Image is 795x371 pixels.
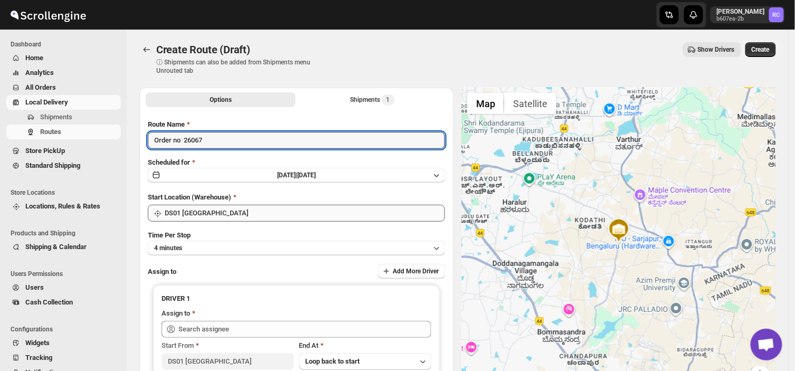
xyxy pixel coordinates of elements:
span: Users Permissions [11,270,121,278]
input: Search assignee [178,321,431,338]
a: Open chat [751,329,782,360]
span: All Orders [25,83,56,91]
span: Shipping & Calendar [25,243,87,251]
div: End At [299,340,431,351]
span: Analytics [25,69,54,77]
span: Shipments [40,113,72,121]
button: Locations, Rules & Rates [6,199,121,214]
span: Configurations [11,325,121,334]
span: Store PickUp [25,147,65,155]
button: Cash Collection [6,295,121,310]
p: b607ea-2b [717,16,765,22]
span: [DATE] [297,172,316,179]
span: Options [210,96,232,104]
button: Users [6,280,121,295]
span: [DATE] | [277,172,297,179]
text: RC [773,12,780,18]
button: Add More Driver [378,264,445,279]
span: Standard Shipping [25,161,80,169]
button: Analytics [6,65,121,80]
span: Start From [162,341,194,349]
button: Show Drivers [683,42,741,57]
button: Home [6,51,121,65]
button: [DATE]|[DATE] [148,168,445,183]
h3: DRIVER 1 [162,293,431,304]
button: All Orders [6,80,121,95]
button: Widgets [6,336,121,350]
span: 1 [386,96,390,104]
button: 4 minutes [148,241,445,255]
span: Scheduled for [148,158,190,166]
span: Locations, Rules & Rates [25,202,100,210]
span: Widgets [25,339,50,347]
input: Eg: Bengaluru Route [148,132,445,149]
button: Show satellite imagery [504,93,556,114]
img: ScrollEngine [8,2,88,28]
span: Add More Driver [393,267,439,275]
button: Selected Shipments [298,92,448,107]
div: Shipments [351,94,394,105]
span: Show Drivers [698,45,735,54]
button: Tracking [6,350,121,365]
button: Show street map [467,93,504,114]
p: [PERSON_NAME] [717,7,765,16]
span: Products and Shipping [11,229,121,237]
button: All Route Options [146,92,296,107]
span: Create Route (Draft) [156,43,250,56]
span: Time Per Stop [148,231,191,239]
span: Route Name [148,120,185,128]
span: Home [25,54,43,62]
span: Rahul Chopra [769,7,784,22]
span: Assign to [148,268,176,275]
span: Create [752,45,770,54]
span: Start Location (Warehouse) [148,193,231,201]
span: 4 minutes [154,244,182,252]
span: Local Delivery [25,98,68,106]
button: Routes [6,125,121,139]
button: Routes [139,42,154,57]
div: Assign to [162,308,190,319]
span: Dashboard [11,40,121,49]
input: Search location [165,205,445,222]
button: User menu [711,6,785,23]
p: ⓘ Shipments can also be added from Shipments menu Unrouted tab [156,58,323,75]
span: Cash Collection [25,298,73,306]
span: Loop back to start [306,357,360,365]
button: Loop back to start [299,353,431,370]
span: Tracking [25,354,52,362]
span: Store Locations [11,188,121,197]
span: Users [25,283,44,291]
button: Shipments [6,110,121,125]
button: Create [745,42,776,57]
span: Routes [40,128,61,136]
button: Shipping & Calendar [6,240,121,254]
